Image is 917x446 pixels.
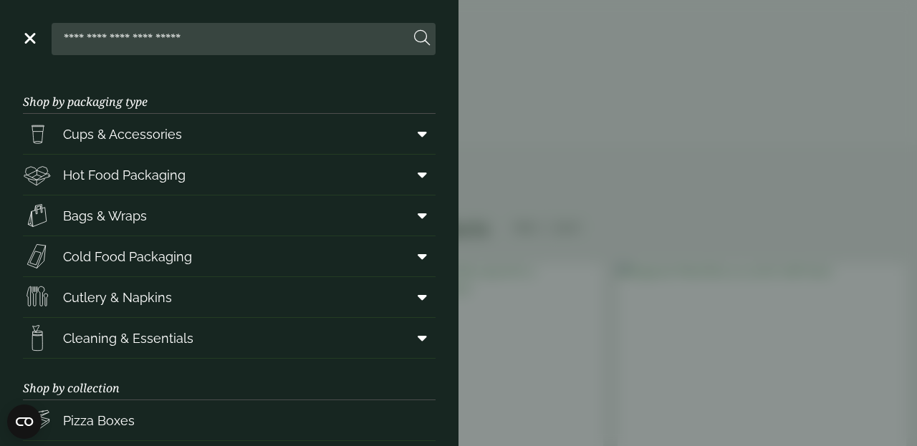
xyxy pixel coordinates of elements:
[23,400,436,440] a: Pizza Boxes
[63,165,186,185] span: Hot Food Packaging
[63,329,193,348] span: Cleaning & Essentials
[23,160,52,189] img: Deli_box.svg
[23,359,436,400] h3: Shop by collection
[63,125,182,144] span: Cups & Accessories
[23,120,52,148] img: PintNhalf_cup.svg
[7,404,42,439] button: Open CMP widget
[63,288,172,307] span: Cutlery & Napkins
[23,242,52,271] img: Sandwich_box.svg
[23,114,436,154] a: Cups & Accessories
[23,277,436,317] a: Cutlery & Napkins
[23,195,436,236] a: Bags & Wraps
[23,201,52,230] img: Paper_carriers.svg
[23,283,52,311] img: Cutlery.svg
[63,206,147,226] span: Bags & Wraps
[63,247,192,266] span: Cold Food Packaging
[23,236,436,276] a: Cold Food Packaging
[23,318,436,358] a: Cleaning & Essentials
[23,324,52,352] img: open-wipe.svg
[23,155,436,195] a: Hot Food Packaging
[63,411,135,430] span: Pizza Boxes
[23,72,436,114] h3: Shop by packaging type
